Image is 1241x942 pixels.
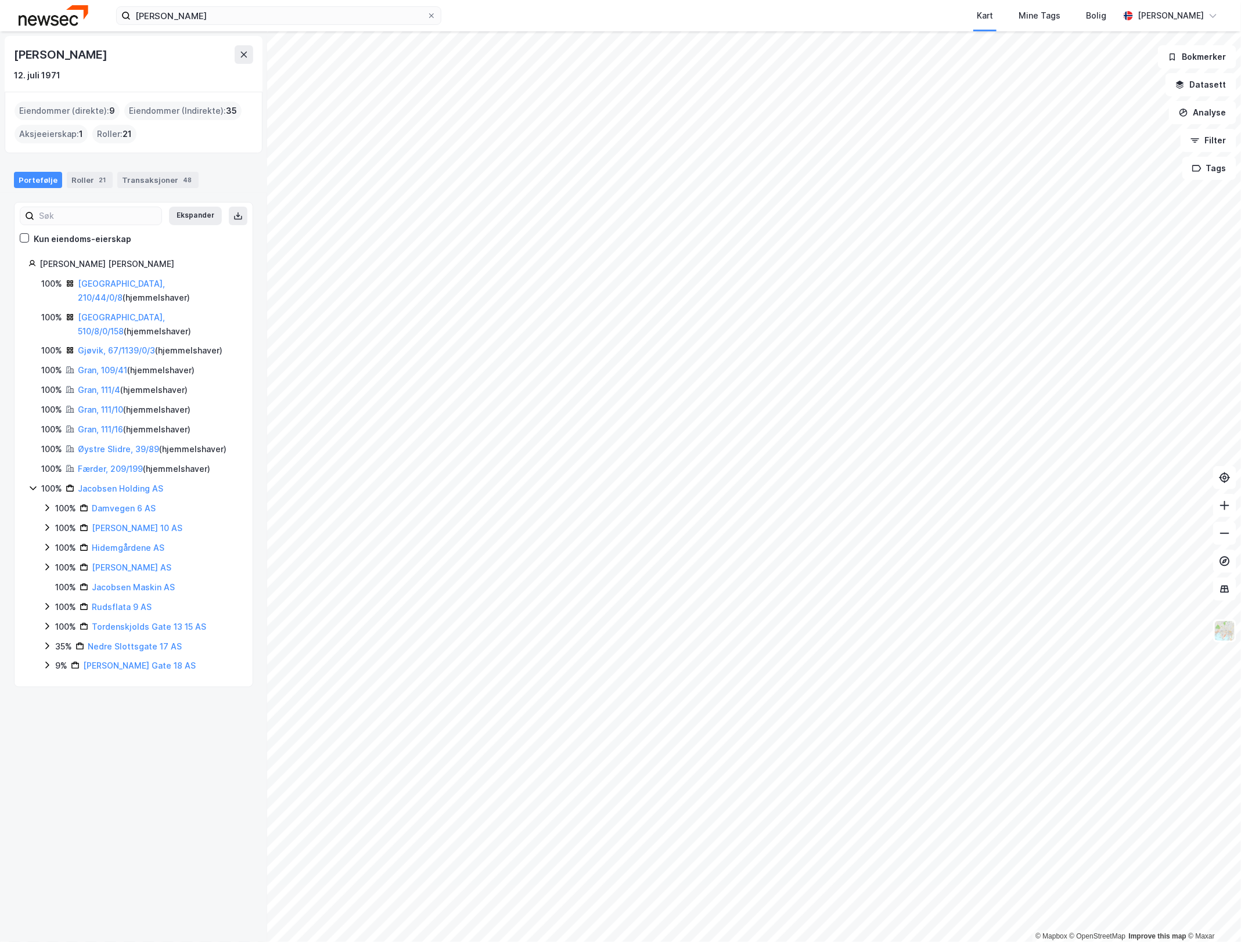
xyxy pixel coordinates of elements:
[41,442,62,456] div: 100%
[39,257,239,271] div: [PERSON_NAME] [PERSON_NAME]
[78,365,127,375] a: Gran, 109/41
[1214,620,1236,642] img: Z
[41,344,62,358] div: 100%
[19,5,88,26] img: newsec-logo.f6e21ccffca1b3a03d2d.png
[41,311,62,324] div: 100%
[977,9,993,23] div: Kart
[1169,101,1236,124] button: Analyse
[92,582,175,592] a: Jacobsen Maskin AS
[181,174,194,186] div: 48
[109,104,115,118] span: 9
[55,620,76,634] div: 100%
[1138,9,1204,23] div: [PERSON_NAME]
[92,622,206,631] a: Tordenskjolds Gate 13 15 AS
[92,125,136,143] div: Roller :
[78,363,195,377] div: ( hjemmelshaver )
[78,462,210,476] div: ( hjemmelshaver )
[41,482,62,496] div: 100%
[1181,129,1236,152] button: Filter
[1158,45,1236,68] button: Bokmerker
[78,312,165,336] a: [GEOGRAPHIC_DATA], 510/8/0/158
[55,521,76,535] div: 100%
[88,641,182,651] a: Nedre Slottsgate 17 AS
[14,172,62,188] div: Portefølje
[1183,886,1241,942] div: Kontrollprogram for chat
[1183,886,1241,942] iframe: Chat Widget
[78,444,159,454] a: Øystre Slidre, 39/89
[83,661,196,670] a: [PERSON_NAME] Gate 18 AS
[41,363,62,377] div: 100%
[78,311,239,338] div: ( hjemmelshaver )
[124,102,242,120] div: Eiendommer (Indirekte) :
[96,174,108,186] div: 21
[78,423,190,436] div: ( hjemmelshaver )
[78,383,188,397] div: ( hjemmelshaver )
[92,562,171,572] a: [PERSON_NAME] AS
[41,403,62,417] div: 100%
[78,483,163,493] a: Jacobsen Holding AS
[14,68,60,82] div: 12. juli 1971
[79,127,83,141] span: 1
[78,344,222,358] div: ( hjemmelshaver )
[78,442,226,456] div: ( hjemmelshaver )
[78,464,143,474] a: Færder, 209/199
[92,602,152,612] a: Rudsflata 9 AS
[67,172,113,188] div: Roller
[55,580,76,594] div: 100%
[92,503,156,513] a: Damvegen 6 AS
[78,405,123,414] a: Gran, 111/10
[14,45,109,64] div: [PERSON_NAME]
[131,7,427,24] input: Søk på adresse, matrikkel, gårdeiere, leietakere eller personer
[15,102,120,120] div: Eiendommer (direkte) :
[1182,157,1236,180] button: Tags
[1035,932,1067,940] a: Mapbox
[78,424,123,434] a: Gran, 111/16
[1129,932,1186,940] a: Improve this map
[15,125,88,143] div: Aksjeeierskap :
[92,523,182,533] a: [PERSON_NAME] 10 AS
[1086,9,1106,23] div: Bolig
[55,561,76,575] div: 100%
[78,277,239,305] div: ( hjemmelshaver )
[78,279,165,302] a: [GEOGRAPHIC_DATA], 210/44/0/8
[1166,73,1236,96] button: Datasett
[55,659,67,673] div: 9%
[55,600,76,614] div: 100%
[34,232,131,246] div: Kun eiendoms-eierskap
[41,462,62,476] div: 100%
[41,277,62,291] div: 100%
[78,403,190,417] div: ( hjemmelshaver )
[55,501,76,515] div: 100%
[34,207,161,225] input: Søk
[55,640,72,654] div: 35%
[123,127,132,141] span: 21
[78,345,155,355] a: Gjøvik, 67/1139/0/3
[169,207,222,225] button: Ekspander
[41,423,62,436] div: 100%
[226,104,237,118] span: 35
[55,541,76,555] div: 100%
[1070,932,1126,940] a: OpenStreetMap
[92,543,164,553] a: Hidemgårdene AS
[117,172,199,188] div: Transaksjoner
[1019,9,1060,23] div: Mine Tags
[78,385,120,395] a: Gran, 111/4
[41,383,62,397] div: 100%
